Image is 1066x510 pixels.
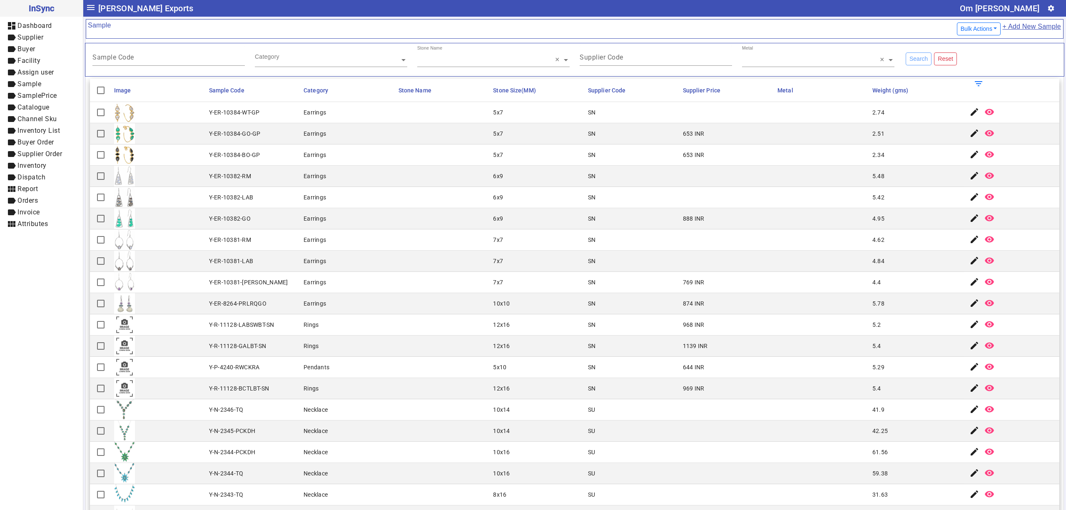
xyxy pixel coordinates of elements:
[304,87,328,94] span: Category
[7,207,17,217] mat-icon: label
[872,342,881,350] div: 5.4
[588,172,596,180] div: SN
[17,162,47,169] span: Inventory
[588,87,625,94] span: Supplier Code
[304,278,326,286] div: Earrings
[1047,5,1055,12] mat-icon: settings
[742,45,753,51] div: Metal
[114,314,135,335] img: comingsoon.png
[493,427,510,435] div: 10x14
[872,129,884,138] div: 2.51
[114,187,135,208] img: 6a568fa2-e3cf-4a61-8524-caf1fabebe15
[588,214,596,223] div: SN
[209,193,254,202] div: Y-ER-10382-LAB
[209,151,260,159] div: Y-ER-10384-BO-GP
[17,80,41,88] span: Sample
[114,272,135,293] img: 46fad302-c46c-4321-a48e-a5a0dd7cde31
[304,406,328,414] div: Necklace
[969,447,979,457] mat-icon: edit
[304,490,328,499] div: Necklace
[7,32,17,42] mat-icon: label
[304,257,326,265] div: Earrings
[969,192,979,202] mat-icon: edit
[588,342,596,350] div: SN
[493,193,503,202] div: 6x9
[7,126,17,136] mat-icon: label
[984,425,994,435] mat-icon: remove_red_eye
[984,341,994,351] mat-icon: remove_red_eye
[209,214,251,223] div: Y-ER-10382-GO
[872,427,888,435] div: 42.25
[969,128,979,138] mat-icon: edit
[777,87,793,94] span: Metal
[114,87,131,94] span: Image
[872,87,908,94] span: Weight (gms)
[683,321,705,329] div: 968 INR
[969,383,979,393] mat-icon: edit
[872,299,884,308] div: 5.78
[209,384,269,393] div: Y-R-11128-BCTLBT-SN
[209,236,251,244] div: Y-ER-10381-RM
[114,229,135,250] img: c796b1c3-7e7e-49e4-8ab8-31889fdefa8c
[7,184,17,194] mat-icon: view_module
[304,469,328,478] div: Necklace
[114,484,135,505] img: 09d9a210-98e3-4a16-895b-f9517c9dc4a7
[209,363,260,371] div: Y-P-4240-RWCKRA
[588,469,595,478] div: SU
[17,92,57,100] span: SamplePrice
[304,384,319,393] div: Rings
[17,138,54,146] span: Buyer Order
[588,278,596,286] div: SN
[304,129,326,138] div: Earrings
[7,196,17,206] mat-icon: label
[872,172,884,180] div: 5.48
[872,236,884,244] div: 4.62
[17,33,43,41] span: Supplier
[17,103,50,111] span: Catalogue
[17,150,62,158] span: Supplier Order
[304,172,326,180] div: Earrings
[209,257,254,265] div: Y-ER-10381-LAB
[969,489,979,499] mat-icon: edit
[114,293,135,314] img: fc650671-0767-4822-9a64-faea5dca9abc
[209,299,266,308] div: Y-ER-8264-PRLRQGO
[984,171,994,181] mat-icon: remove_red_eye
[872,490,888,499] div: 31.63
[969,213,979,223] mat-icon: edit
[17,127,60,134] span: Inventory List
[493,87,535,94] span: Stone Size(MM)
[86,19,1064,39] mat-card-header: Sample
[969,256,979,266] mat-icon: edit
[7,56,17,66] mat-icon: label
[114,399,135,420] img: 36df5c23-c239-4fd5-973b-639d091fe286
[969,277,979,287] mat-icon: edit
[493,406,510,414] div: 10x14
[872,214,884,223] div: 4.95
[683,87,720,94] span: Supplier Price
[493,278,503,286] div: 7x7
[17,208,40,216] span: Invoice
[17,185,38,193] span: Report
[209,469,244,478] div: Y-N-2344-TQ
[872,257,884,265] div: 4.84
[304,299,326,308] div: Earrings
[588,299,596,308] div: SN
[493,151,503,159] div: 5x7
[984,107,994,117] mat-icon: remove_red_eye
[588,321,596,329] div: SN
[872,363,884,371] div: 5.29
[114,463,135,484] img: 87017c72-c46a-498f-a13c-3a0bfe4ddf6c
[588,490,595,499] div: SU
[984,149,994,159] mat-icon: remove_red_eye
[969,298,979,308] mat-icon: edit
[7,2,76,15] span: InSync
[114,102,135,123] img: 934b3a39-50bb-4311-a0d8-b83f8e581c08
[114,123,135,144] img: be75fe73-d159-4263-96d8-9b723600139c
[304,151,326,159] div: Earrings
[7,91,17,101] mat-icon: label
[114,166,135,187] img: 6b33a039-b376-4f09-8191-9e6e7e61375c
[957,22,1001,35] button: Bulk Actions
[588,108,596,117] div: SN
[872,108,884,117] div: 2.74
[984,298,994,308] mat-icon: remove_red_eye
